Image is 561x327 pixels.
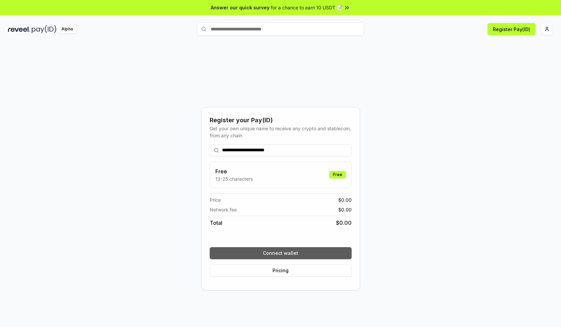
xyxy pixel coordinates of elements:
button: Pricing [210,265,352,277]
button: Connect wallet [210,247,352,259]
div: Free [329,171,346,178]
span: $ 0.00 [338,206,352,213]
p: 13-25 characters [215,175,253,182]
div: Get your own unique name to receive any crypto and stablecoin, from any chain [210,125,352,139]
span: Price [210,196,221,203]
span: $ 0.00 [336,219,352,227]
span: Network fee [210,206,237,213]
div: Alpha [58,25,76,33]
img: reveel_dark [8,25,30,33]
span: Total [210,219,222,227]
span: $ 0.00 [338,196,352,203]
h3: Free [215,167,253,175]
span: Answer our quick survey [211,4,269,11]
button: Register Pay(ID) [488,23,536,35]
img: pay_id [32,25,56,33]
div: Register your Pay(ID) [210,116,352,125]
span: for a chance to earn 10 USDT 📝 [271,4,342,11]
